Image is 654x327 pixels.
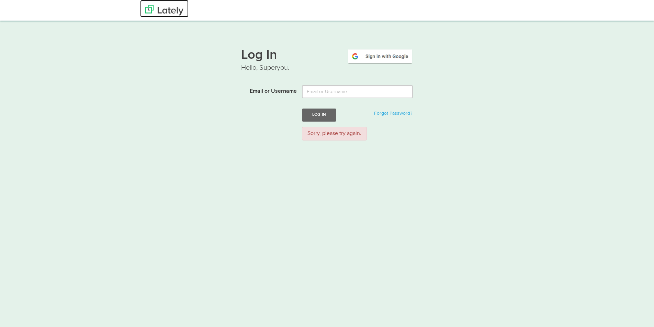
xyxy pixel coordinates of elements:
[302,109,336,121] button: Log In
[347,48,413,64] img: google-signin.png
[241,48,413,63] h1: Log In
[241,63,413,73] p: Hello, Superyou.
[145,5,183,15] img: Lately
[374,111,412,116] a: Forgot Password?
[236,85,297,95] label: Email or Username
[302,85,413,98] input: Email or Username
[302,127,367,141] div: Sorry, please try again.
